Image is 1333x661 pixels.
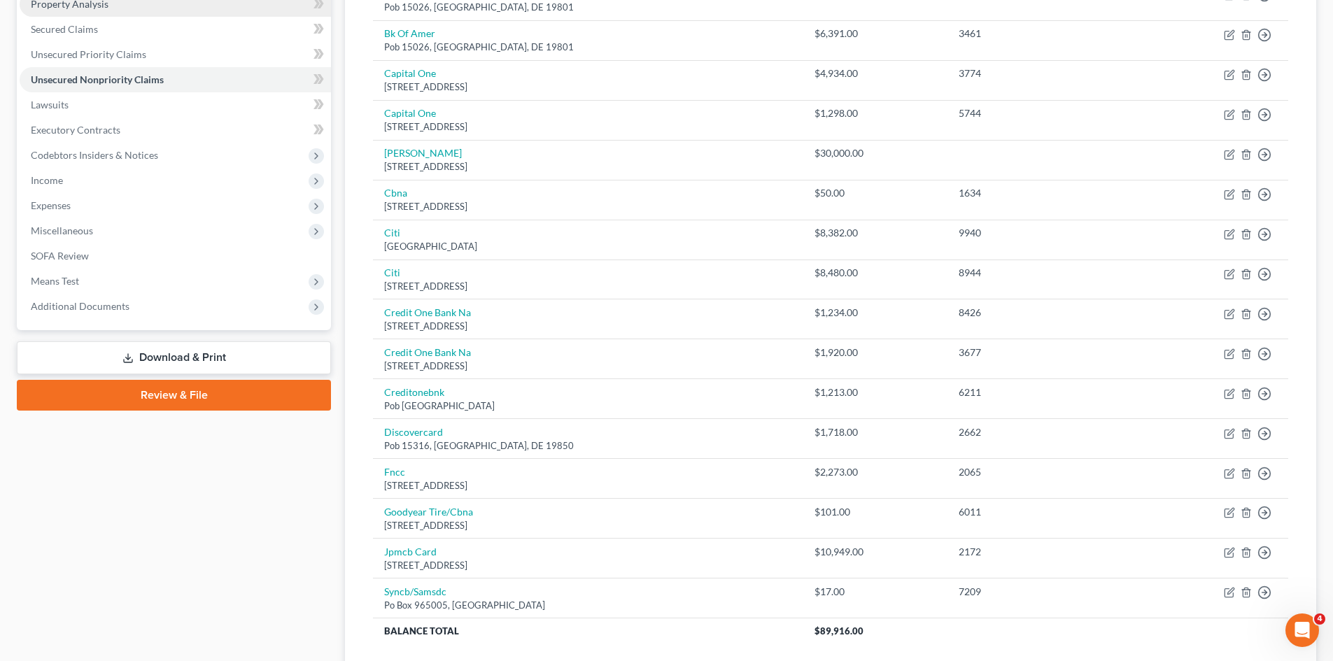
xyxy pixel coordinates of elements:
div: $17.00 [814,585,937,599]
a: Download & Print [17,341,331,374]
span: $89,916.00 [814,625,863,637]
a: Executory Contracts [20,118,331,143]
div: 3461 [959,27,1124,41]
div: 6211 [959,385,1124,399]
div: 7209 [959,585,1124,599]
div: $1,213.00 [814,385,937,399]
div: [STREET_ADDRESS] [384,160,791,173]
span: Additional Documents [31,300,129,312]
div: $6,391.00 [814,27,937,41]
div: 1634 [959,186,1124,200]
div: $8,382.00 [814,226,937,240]
a: Fncc [384,466,405,478]
a: Unsecured Priority Claims [20,42,331,67]
a: SOFA Review [20,243,331,269]
a: Creditonebnk [384,386,444,398]
a: Syncb/Samsdc [384,585,446,597]
span: Secured Claims [31,23,98,35]
div: 8426 [959,306,1124,320]
a: Capital One [384,107,436,119]
a: Bk Of Amer [384,27,435,39]
span: Miscellaneous [31,225,93,236]
a: Capital One [384,67,436,79]
a: Cbna [384,187,407,199]
div: 8944 [959,266,1124,280]
a: Credit One Bank Na [384,306,471,318]
div: Pob 15026, [GEOGRAPHIC_DATA], DE 19801 [384,1,791,14]
span: Codebtors Insiders & Notices [31,149,158,161]
a: Citi [384,266,400,278]
div: [STREET_ADDRESS] [384,280,791,293]
span: SOFA Review [31,250,89,262]
div: 9940 [959,226,1124,240]
div: [STREET_ADDRESS] [384,479,791,492]
a: Discovercard [384,426,443,438]
div: [STREET_ADDRESS] [384,200,791,213]
div: [STREET_ADDRESS] [384,519,791,532]
div: [GEOGRAPHIC_DATA] [384,240,791,253]
div: 2662 [959,425,1124,439]
div: Pob [GEOGRAPHIC_DATA] [384,399,791,413]
a: Lawsuits [20,92,331,118]
div: 2172 [959,545,1124,559]
a: Credit One Bank Na [384,346,471,358]
a: Review & File [17,380,331,411]
div: Po Box 965005, [GEOGRAPHIC_DATA] [384,599,791,612]
a: [PERSON_NAME] [384,147,462,159]
a: Citi [384,227,400,239]
div: $8,480.00 [814,266,937,280]
div: $4,934.00 [814,66,937,80]
div: 3677 [959,346,1124,360]
iframe: Intercom live chat [1285,613,1319,647]
span: Unsecured Priority Claims [31,48,146,60]
span: 4 [1314,613,1325,625]
div: 6011 [959,505,1124,519]
div: [STREET_ADDRESS] [384,80,791,94]
div: $1,718.00 [814,425,937,439]
div: 2065 [959,465,1124,479]
div: $101.00 [814,505,937,519]
div: $1,920.00 [814,346,937,360]
div: [STREET_ADDRESS] [384,120,791,134]
span: Executory Contracts [31,124,120,136]
div: $10,949.00 [814,545,937,559]
span: Income [31,174,63,186]
div: [STREET_ADDRESS] [384,559,791,572]
div: [STREET_ADDRESS] [384,360,791,373]
div: Pob 15026, [GEOGRAPHIC_DATA], DE 19801 [384,41,791,54]
div: 5744 [959,106,1124,120]
a: Secured Claims [20,17,331,42]
th: Balance Total [373,618,803,644]
a: Jpmcb Card [384,546,437,557]
div: $1,234.00 [814,306,937,320]
a: Goodyear Tire/Cbna [384,506,473,518]
div: $50.00 [814,186,937,200]
a: Unsecured Nonpriority Claims [20,67,331,92]
span: Unsecured Nonpriority Claims [31,73,164,85]
span: Means Test [31,275,79,287]
span: Lawsuits [31,99,69,111]
div: [STREET_ADDRESS] [384,320,791,333]
div: $1,298.00 [814,106,937,120]
div: $30,000.00 [814,146,937,160]
span: Expenses [31,199,71,211]
div: Pob 15316, [GEOGRAPHIC_DATA], DE 19850 [384,439,791,453]
div: $2,273.00 [814,465,937,479]
div: 3774 [959,66,1124,80]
